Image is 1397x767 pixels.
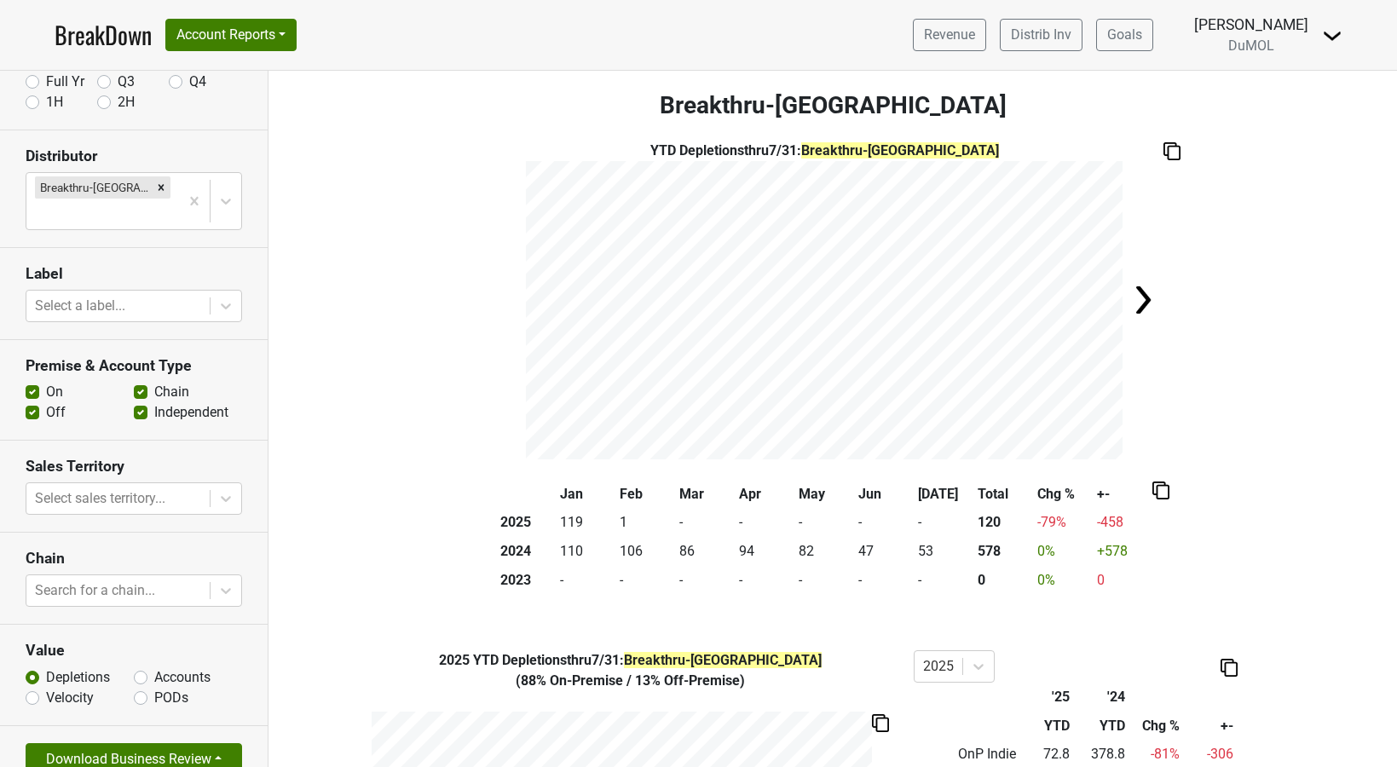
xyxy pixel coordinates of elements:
[154,382,189,402] label: Chain
[152,176,170,199] div: Remove Breakthru-FL
[801,142,999,159] span: Breakthru-[GEOGRAPHIC_DATA]
[1033,509,1093,538] td: -79 %
[26,642,242,660] h3: Value
[1033,537,1093,566] td: 0 %
[1096,19,1153,51] a: Goals
[854,566,914,595] td: -
[26,265,242,283] h3: Label
[854,537,914,566] td: 47
[1033,566,1093,595] td: 0 %
[973,566,1033,595] th: 0
[794,566,854,595] td: -
[189,72,206,92] label: Q4
[914,566,973,595] td: -
[268,91,1397,120] h3: Breakthru-[GEOGRAPHIC_DATA]
[1163,142,1181,160] img: Copy to clipboard
[973,480,1033,509] th: Total
[1000,19,1082,51] a: Distrib Inv
[26,550,242,568] h3: Chain
[118,72,135,92] label: Q3
[46,667,110,688] label: Depletions
[735,566,794,595] td: -
[675,480,735,509] th: Mar
[675,509,735,538] td: -
[165,19,297,51] button: Account Reports
[794,480,854,509] th: May
[526,141,1123,161] div: YTD Depletions thru 7/31 :
[118,92,135,112] label: 2H
[1093,509,1152,538] td: -458
[26,147,242,165] h3: Distributor
[615,566,675,595] td: -
[914,480,973,509] th: [DATE]
[1074,712,1129,741] th: YTD
[26,357,242,375] h3: Premise & Account Type
[1194,14,1308,36] div: [PERSON_NAME]
[360,671,901,691] div: ( 88% On-Premise / 13% Off-Premise )
[1129,712,1184,741] th: Chg %
[556,566,615,595] td: -
[1020,683,1074,712] th: '25
[1093,537,1152,566] td: +578
[1093,480,1152,509] th: +-
[735,509,794,538] td: -
[1221,659,1238,677] img: Copy to clipboard
[439,652,473,668] span: 2025
[154,688,188,708] label: PODs
[675,537,735,566] td: 86
[496,509,556,538] th: 2025
[1126,283,1160,317] img: Arrow right
[1033,480,1093,509] th: Chg %
[55,17,152,53] a: BreakDown
[1074,683,1129,712] th: '24
[973,537,1033,566] th: 578
[675,566,735,595] td: -
[794,509,854,538] td: -
[794,537,854,566] td: 82
[556,480,615,509] th: Jan
[615,509,675,538] td: 1
[735,537,794,566] td: 94
[1093,566,1152,595] td: 0
[1228,37,1274,54] span: DuMOL
[46,402,66,423] label: Off
[556,509,615,538] td: 119
[360,650,901,671] div: YTD Depletions thru 7/31 :
[913,19,986,51] a: Revenue
[973,509,1033,538] th: 120
[46,382,63,402] label: On
[496,566,556,595] th: 2023
[1020,712,1074,741] th: YTD
[46,72,84,92] label: Full Yr
[914,537,973,566] td: 53
[154,402,228,423] label: Independent
[624,652,822,668] span: Breakthru-[GEOGRAPHIC_DATA]
[26,458,242,476] h3: Sales Territory
[1152,482,1169,499] img: Copy to clipboard
[615,537,675,566] td: 106
[154,667,211,688] label: Accounts
[872,714,889,732] img: Copy to clipboard
[46,92,63,112] label: 1H
[35,176,152,199] div: Breakthru-[GEOGRAPHIC_DATA]
[735,480,794,509] th: Apr
[615,480,675,509] th: Feb
[496,537,556,566] th: 2024
[1322,26,1342,46] img: Dropdown Menu
[1184,712,1238,741] th: +-
[854,480,914,509] th: Jun
[556,537,615,566] td: 110
[914,509,973,538] td: -
[46,688,94,708] label: Velocity
[854,509,914,538] td: -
